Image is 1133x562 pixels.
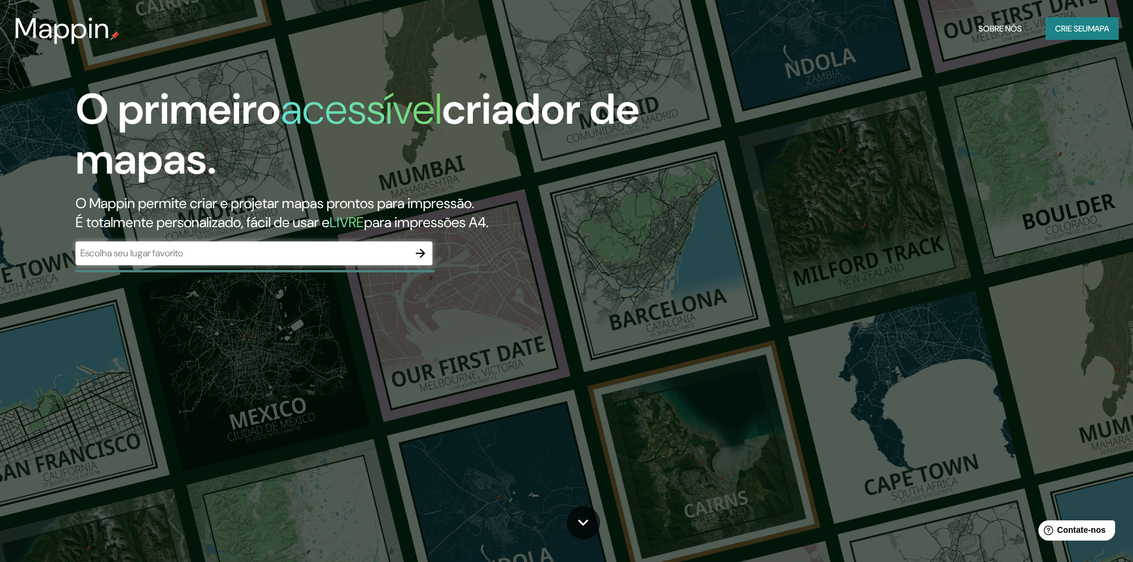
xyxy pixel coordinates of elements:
[14,10,110,47] font: Mappin
[281,81,442,137] font: acessível
[110,31,120,40] img: pino de mapa
[76,213,329,231] font: É totalmente personalizado, fácil de usar e
[76,194,474,212] font: O Mappin permite criar e projetar mapas prontos para impressão.
[1088,23,1109,34] font: mapa
[1027,516,1120,549] iframe: Iniciador de widget de ajuda
[329,213,364,231] font: LIVRE
[76,81,281,137] font: O primeiro
[364,213,488,231] font: para impressões A4.
[76,81,639,187] font: criador de mapas.
[1046,17,1119,40] button: Crie seumapa
[978,23,1022,34] font: Sobre nós
[76,246,409,260] input: Escolha seu lugar favorito
[1055,23,1088,34] font: Crie seu
[974,17,1027,40] button: Sobre nós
